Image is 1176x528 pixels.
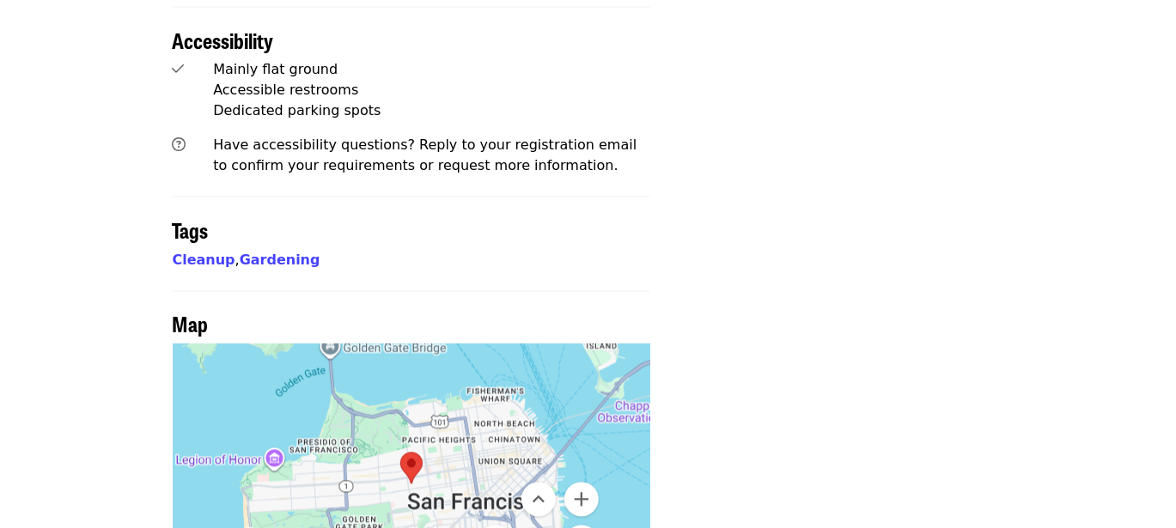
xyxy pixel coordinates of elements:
[173,137,186,153] i: question-circle icon
[173,61,185,77] i: check icon
[173,252,240,268] span: ,
[213,80,650,100] div: Accessible restrooms
[564,482,599,517] button: Zoom in
[213,137,637,173] span: Have accessibility questions? Reply to your registration email to confirm your requirements or re...
[173,309,209,339] span: Map
[213,100,650,121] div: Dedicated parking spots
[173,25,274,55] span: Accessibility
[173,215,209,245] span: Tags
[173,252,235,268] a: Cleanup
[521,482,556,517] button: Move up
[240,252,320,268] a: Gardening
[213,59,650,80] div: Mainly flat ground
